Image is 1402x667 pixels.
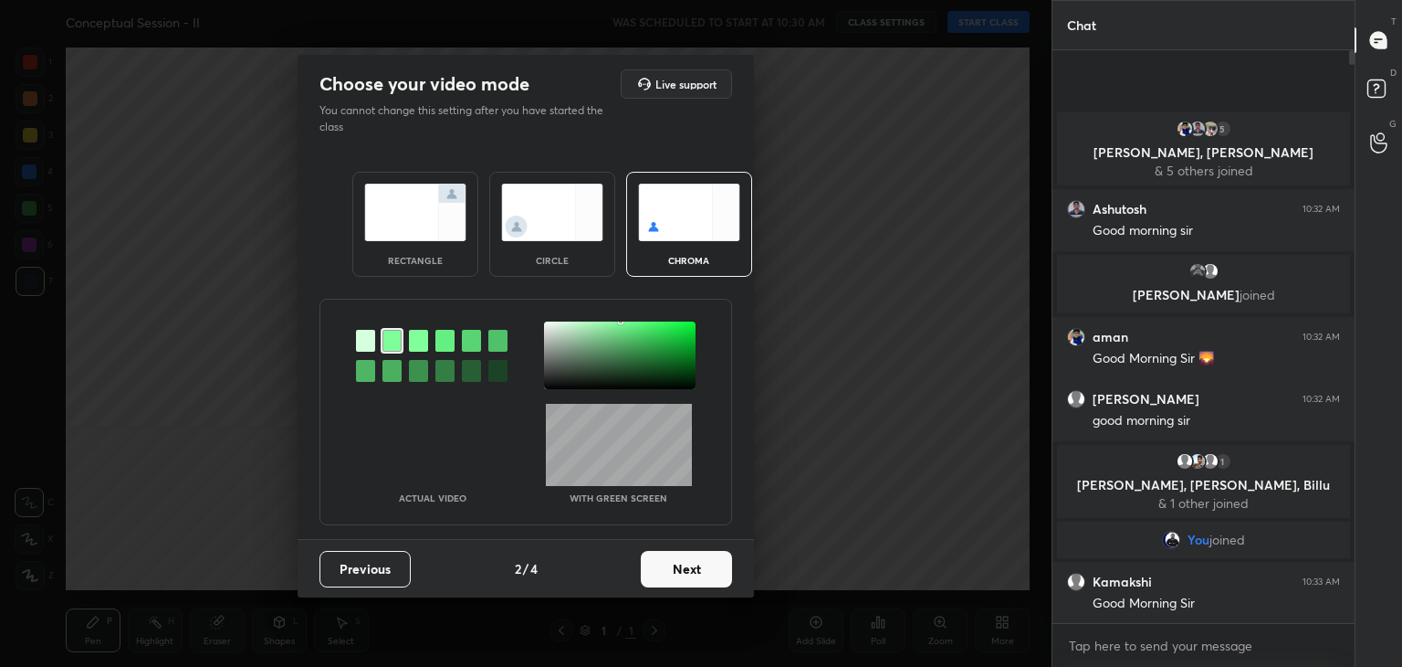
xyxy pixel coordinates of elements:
h4: / [523,559,528,578]
p: [PERSON_NAME] [1068,288,1339,302]
img: default.png [1201,452,1219,471]
p: Actual Video [399,493,466,503]
img: e6b1352b725f4328bd74b0dc1b91098a.jpg [1176,120,1194,138]
img: 3 [1188,452,1207,471]
p: [PERSON_NAME], [PERSON_NAME], Billu [1068,478,1339,492]
p: Chat [1052,1,1111,49]
span: joined [1240,286,1275,303]
img: normalScreenIcon.ae25ed63.svg [364,184,466,241]
span: You [1188,533,1209,547]
h6: [PERSON_NAME] [1093,391,1199,408]
img: default.png [1176,452,1194,471]
img: default.png [1201,262,1219,281]
h6: Ashutosh [1093,201,1146,217]
div: 10:32 AM [1303,394,1340,405]
img: chromaScreenIcon.c19ab0a0.svg [638,184,740,241]
div: chroma [653,256,726,265]
div: rectangle [379,256,452,265]
h4: 4 [530,559,538,578]
div: 10:32 AM [1303,332,1340,343]
div: good morning sir [1093,412,1340,430]
p: With green screen [570,493,667,503]
div: Good Morning Sir 🌄 [1093,350,1340,368]
p: You cannot change this setting after you have started the class [319,102,615,135]
p: [PERSON_NAME], [PERSON_NAME] [1068,145,1339,160]
h5: Live support [655,79,717,90]
img: aff47d05bf2749a7a8a51ca3fdba6a32.65522048_3 [1188,120,1207,138]
p: & 1 other joined [1068,496,1339,511]
div: circle [516,256,589,265]
img: circleScreenIcon.acc0effb.svg [501,184,603,241]
div: 1 [1214,452,1232,471]
img: default.png [1067,390,1085,408]
img: 8a1d0f58c5204c94a7942faa123b340a.jpg [1188,262,1207,281]
button: Next [641,551,732,588]
div: 10:33 AM [1303,577,1340,588]
img: 873b068f77574790bb46b1f4a7ac962d.jpg [1201,120,1219,138]
img: aff47d05bf2749a7a8a51ca3fdba6a32.65522048_3 [1067,200,1085,218]
button: Previous [319,551,411,588]
img: e6b1352b725f4328bd74b0dc1b91098a.jpg [1067,328,1085,346]
img: default.png [1067,573,1085,591]
h2: Choose your video mode [319,72,529,96]
p: G [1389,117,1397,131]
p: T [1391,15,1397,28]
h6: aman [1093,329,1128,345]
div: grid [1052,109,1355,624]
div: 10:32 AM [1303,204,1340,215]
div: Good Morning Sir [1093,595,1340,613]
h6: Kamakshi [1093,574,1152,590]
h4: 2 [515,559,521,578]
div: 5 [1214,120,1232,138]
p: & 5 others joined [1068,164,1339,178]
img: 06bb0d84a8f94ea8a9cc27b112cd422f.jpg [1162,531,1180,549]
p: D [1390,66,1397,79]
span: joined [1209,533,1245,547]
div: Good morning sir [1093,222,1340,240]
